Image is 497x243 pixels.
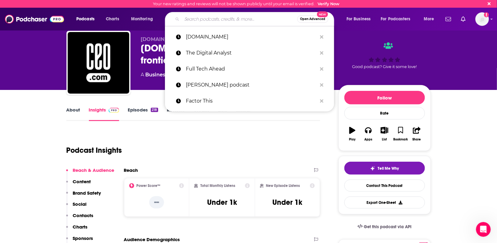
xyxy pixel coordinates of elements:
div: Apps [364,138,372,141]
p: -- [149,196,164,209]
a: The Digital Analyst [165,45,334,61]
div: 218 [151,108,158,112]
h2: Total Monthly Listens [200,184,235,188]
a: Similar [236,107,251,121]
span: For Business [347,15,371,23]
svg: Email not verified [484,12,489,17]
div: Play [349,138,355,141]
button: tell me why sparkleTell Me Why [344,162,425,175]
button: open menu [72,14,102,24]
button: Bookmark [393,123,409,145]
p: Contacts [73,213,94,218]
span: [DOMAIN_NAME] [141,36,185,42]
a: Factor This [165,93,334,109]
div: Share [413,138,421,141]
button: Social [66,201,87,213]
p: Charts [73,224,88,230]
button: open menu [127,14,161,24]
img: User Profile [475,12,489,26]
button: Share [409,123,425,145]
a: Credits [193,107,209,121]
img: CEO.com | Dispatches from the frontiers of leadership [68,32,129,94]
a: Reviews [167,107,185,121]
a: Get this podcast via API [353,219,417,234]
p: Sponsors [73,235,93,241]
div: List [382,138,387,141]
button: Contacts [66,213,94,224]
a: [DOMAIN_NAME] [165,29,334,45]
button: Show profile menu [475,12,489,26]
button: open menu [342,14,379,24]
button: Play [344,123,360,145]
a: Verify Now [318,2,339,6]
div: Search podcasts, credits, & more... [171,12,340,26]
h2: Power Score™ [137,184,161,188]
button: Open AdvancedNew [297,15,328,23]
a: About [66,107,80,121]
input: Search podcasts, credits, & more... [182,14,297,24]
h2: Reach [124,167,138,173]
a: Show notifications dropdown [443,14,454,24]
p: Social [73,201,87,207]
span: Open Advanced [300,18,326,21]
a: Lists [218,107,227,121]
span: For Podcasters [381,15,411,23]
button: Apps [360,123,376,145]
span: Good podcast? Give it some love! [352,64,417,69]
button: List [376,123,392,145]
a: Charts [102,14,123,24]
a: Business [146,72,168,78]
a: Show notifications dropdown [459,14,468,24]
h3: Under 1k [273,198,303,207]
p: Full Tech Ahead [186,61,317,77]
span: Podcasts [76,15,94,23]
span: Logged in as dresnic [475,12,489,26]
a: InsightsPodchaser Pro [89,107,119,121]
a: Episodes218 [128,107,158,121]
span: Tell Me Why [378,166,399,171]
button: Export One-Sheet [344,196,425,209]
p: CEO.com [186,29,317,45]
button: Content [66,179,91,190]
img: Podchaser Pro [109,108,119,113]
p: Factor This [186,93,317,109]
img: Podchaser - Follow, Share and Rate Podcasts [5,13,64,25]
button: open menu [419,14,442,24]
h2: New Episode Listens [266,184,300,188]
p: Reach & Audience [73,167,114,173]
p: Content [73,179,91,184]
button: Reach & Audience [66,167,114,179]
a: Full Tech Ahead [165,61,334,77]
div: Bookmark [393,138,408,141]
p: The Digital Analyst [186,45,317,61]
div: Your new ratings and reviews will not be shown publicly until your email is verified. [153,2,339,6]
span: Get this podcast via API [364,224,411,229]
a: [PERSON_NAME] podcast [165,77,334,93]
h1: Podcast Insights [66,146,122,155]
span: Charts [106,15,119,23]
h2: Audience Demographics [124,237,180,242]
p: dale carnegie podcast [186,77,317,93]
h3: Under 1k [207,198,237,207]
div: Rate [344,107,425,119]
iframe: Intercom live chat [476,222,491,237]
img: tell me why sparkle [370,166,375,171]
div: A podcast [141,71,267,79]
span: More [424,15,434,23]
button: open menu [377,14,419,24]
a: Contact This Podcast [344,180,425,192]
span: New [317,11,328,17]
div: Good podcast? Give it some love! [339,36,431,75]
button: Brand Safety [66,190,101,201]
button: Follow [344,91,425,104]
button: Charts [66,224,88,235]
p: Brand Safety [73,190,101,196]
span: Monitoring [131,15,153,23]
